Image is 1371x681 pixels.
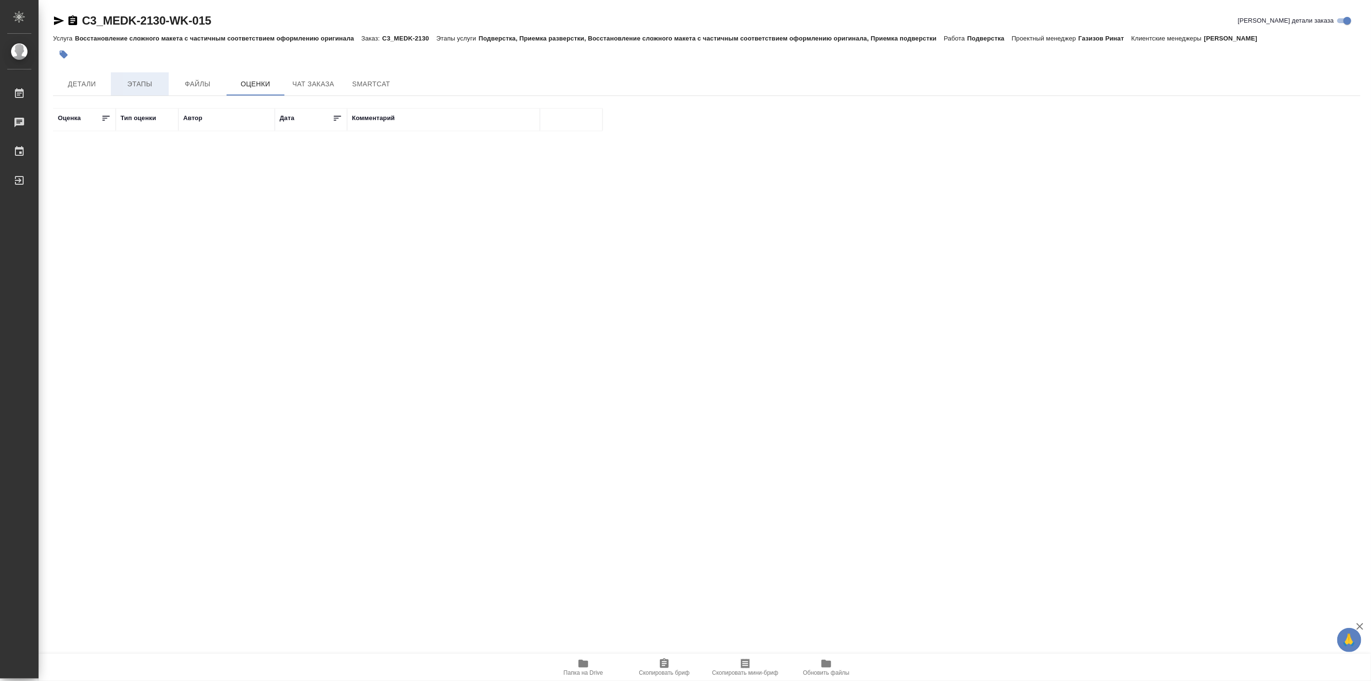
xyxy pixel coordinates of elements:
[1337,628,1361,652] button: 🙏
[1204,35,1265,42] p: [PERSON_NAME]
[479,35,944,42] p: Подверстка, Приемка разверстки, Восстановление сложного макета с частичным соответствием оформлен...
[436,35,479,42] p: Этапы услуги
[183,113,202,123] div: Автор
[1341,630,1358,650] span: 🙏
[53,44,74,65] button: Добавить тэг
[175,78,221,90] span: Файлы
[1078,35,1131,42] p: Газизов Ринат
[82,14,211,27] a: C3_MEDK-2130-WK-015
[58,113,81,123] div: Оценка
[53,35,75,42] p: Услуга
[348,78,394,90] span: SmartCat
[1131,35,1204,42] p: Клиентские менеджеры
[121,113,156,123] div: Тип оценки
[944,35,968,42] p: Работа
[352,113,395,123] div: Комментарий
[280,113,295,123] div: Дата
[117,78,163,90] span: Этапы
[53,15,65,27] button: Скопировать ссылку для ЯМессенджера
[290,78,336,90] span: Чат заказа
[382,35,436,42] p: C3_MEDK-2130
[362,35,382,42] p: Заказ:
[968,35,1012,42] p: Подверстка
[59,78,105,90] span: Детали
[67,15,79,27] button: Скопировать ссылку
[1238,16,1334,26] span: [PERSON_NAME] детали заказа
[75,35,361,42] p: Восстановление сложного макета с частичным соответствием оформлению оригинала
[232,78,279,90] span: Оценки
[1012,35,1078,42] p: Проектный менеджер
